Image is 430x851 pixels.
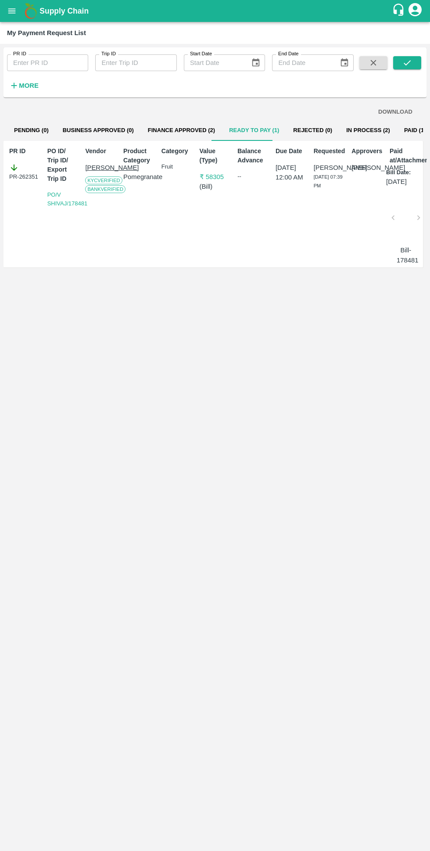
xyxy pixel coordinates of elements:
button: DOWNLOAD [375,104,416,120]
p: Product Category [123,147,154,165]
p: Requested [314,147,345,156]
div: account of current user [407,2,423,20]
input: Start Date [184,54,244,71]
strong: More [19,82,39,89]
span: Bank Verified [85,185,125,193]
p: [PERSON_NAME] [85,163,116,172]
button: In Process (2) [339,120,397,141]
button: More [7,78,41,93]
p: PR ID [9,147,40,156]
button: Finance Approved (2) [141,120,222,141]
p: Due Date [276,147,307,156]
p: [DATE] 12:00 AM [276,163,307,183]
p: [DATE] [386,177,407,187]
a: PO/V SHIVAJ/178481 [47,191,88,207]
p: Bill-178481 [397,245,415,265]
div: -- [237,172,269,181]
input: Enter Trip ID [95,54,176,71]
p: ( Bill ) [200,182,231,191]
a: Supply Chain [39,5,392,17]
p: Category [161,147,193,156]
p: [PERSON_NAME] [314,163,345,172]
p: Pomegranate [123,172,154,182]
button: Ready To Pay (1) [222,120,286,141]
p: Fruit [161,163,193,171]
button: Choose date [336,54,353,71]
p: Paid at/Attachments [390,147,421,165]
span: [DATE] 07:39 PM [314,174,343,188]
p: Vendor [85,147,116,156]
label: PR ID [13,50,26,57]
p: [PERSON_NAME] [351,163,383,172]
button: Pending (0) [7,120,56,141]
div: PR-262351 [9,163,40,181]
button: Rejected (0) [286,120,339,141]
label: Trip ID [101,50,116,57]
div: customer-support [392,3,407,19]
img: logo [22,2,39,20]
label: Start Date [190,50,212,57]
span: KYC Verified [85,176,122,184]
p: PO ID/ Trip ID/ Export Trip ID [47,147,79,183]
button: open drawer [2,1,22,21]
p: Approvers [351,147,383,156]
input: End Date [272,54,332,71]
input: Enter PR ID [7,54,88,71]
p: Bill Date: [386,169,411,177]
b: Supply Chain [39,7,89,15]
p: ₹ 58305 [200,172,231,182]
div: My Payment Request List [7,27,86,39]
p: Balance Advance [237,147,269,165]
label: End Date [278,50,298,57]
p: Value (Type) [200,147,231,165]
button: Choose date [247,54,264,71]
button: Business Approved (0) [56,120,141,141]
